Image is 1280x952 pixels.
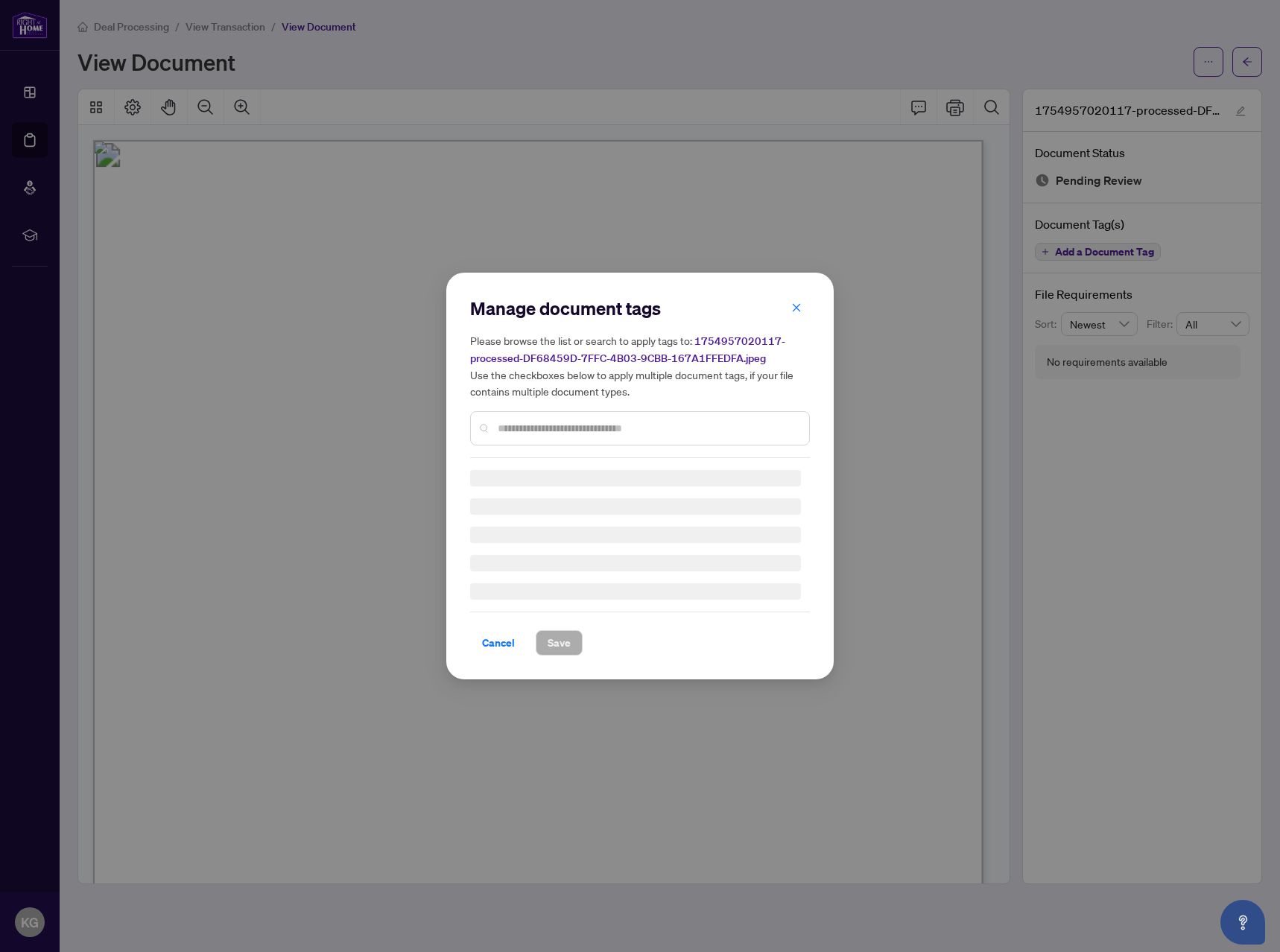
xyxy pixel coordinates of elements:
h2: Manage document tags [470,296,810,320]
button: Save [536,630,583,656]
span: close [791,302,802,313]
span: Cancel [482,631,515,655]
button: Cancel [470,630,527,656]
h5: Please browse the list or search to apply tags to: Use the checkboxes below to apply multiple doc... [470,332,810,399]
button: Open asap [1220,900,1265,945]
